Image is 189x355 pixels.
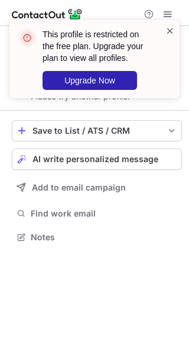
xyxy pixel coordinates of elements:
div: Save to List / ATS / CRM [32,126,161,135]
button: Add to email campaign [12,177,182,198]
button: Find work email [12,205,182,222]
span: Add to email campaign [32,183,126,192]
span: AI write personalized message [32,154,158,164]
span: Notes [31,232,177,243]
button: Upgrade Now [43,71,137,90]
img: error [18,28,37,47]
span: Find work email [31,208,177,219]
button: Notes [12,229,182,246]
img: ContactOut v5.3.10 [12,7,83,21]
button: save-profile-one-click [12,120,182,141]
span: Upgrade Now [64,76,115,85]
header: This profile is restricted on the free plan. Upgrade your plan to view all profiles. [43,28,151,64]
button: AI write personalized message [12,149,182,170]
